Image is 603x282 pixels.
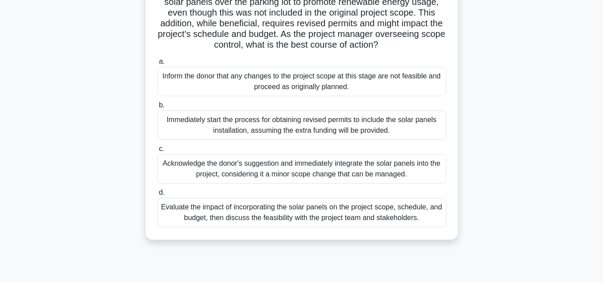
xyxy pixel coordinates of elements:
span: c. [159,145,164,152]
div: Inform the donor that any changes to the project scope at this stage are not feasible and proceed... [157,67,446,96]
span: b. [159,101,165,109]
div: Immediately start the process for obtaining revised permits to include the solar panels installat... [157,110,446,140]
div: Acknowledge the donor's suggestion and immediately integrate the solar panels into the project, c... [157,154,446,184]
span: a. [159,57,165,65]
div: Evaluate the impact of incorporating the solar panels on the project scope, schedule, and budget,... [157,198,446,227]
span: d. [159,188,165,196]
